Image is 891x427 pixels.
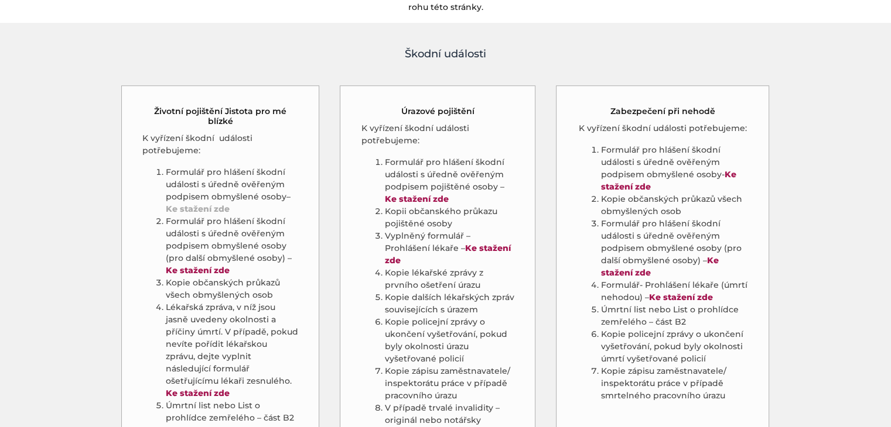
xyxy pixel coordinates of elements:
[384,205,514,230] li: Kopii občanského průkazu pojištěné osoby
[142,132,299,157] p: K vyřízení škodní události potřebujeme:
[121,46,771,62] h4: Škodní události
[384,230,514,267] li: Vyplněný formulář – Prohlášení lékaře –
[600,279,748,304] li: Formulář- Prohlášení lékaře (úmrtí nehodou) –
[600,218,748,279] li: Formulář pro hlášení škodní události s úředně ověřeným podpisem obmyšlené osoby (pro další obmyšl...
[577,122,748,135] p: K vyřízení škodní události potřebujeme:
[600,304,748,328] li: Úmrtní list nebo List o prohlídce zemřelého – část B2
[401,106,474,116] h5: Úrazové pojištění
[142,106,299,126] h5: Životní pojištění Jistota pro mé blízké
[600,365,748,402] li: Kopie zápisu zaměstnavatele/ inspektorátu práce v případě smrtelného pracovního úrazu
[600,255,718,278] a: Ke stažení zde
[361,122,514,147] p: K vyřízení škodní události potřebujeme:
[600,169,736,192] a: Ke stažení zde
[600,144,748,193] li: Formulář pro hlášení škodní události s úředně ověřeným podpisem obmyšlené osoby-
[384,243,510,266] a: Ke stažení zde
[600,328,748,365] li: Kopie policejní zprávy o ukončení vyšetřování, pokud byly okolnosti úmrtí vyšetřované policií
[166,301,299,400] li: Lékařská zpráva, v níž jsou jasně uvedeny okolnosti a příčiny úmrtí. V případě, pokud nevíte poří...
[384,365,514,402] li: Kopie zápisu zaměstnavatele/ inspektorátu práce v případě pracovního úrazu
[384,156,514,205] li: Formulář pro hlášení škodní události s úředně ověřeným podpisem pojištěné osoby –
[166,400,299,424] li: Úmrtní list nebo List o prohlídce zemřelého – část B2
[166,215,299,277] li: Formulář pro hlášení škodní události s úředně ověřeným podpisem obmyšlené osoby (pro další obmyšl...
[166,204,230,214] a: Ke stažení zde
[648,292,712,302] a: Ke stažení zde
[600,193,748,218] li: Kopie občanských průkazů všech obmyšlených osob
[166,388,230,398] a: Ke stažení zde
[166,265,230,276] a: Ke stažení zde
[384,316,514,365] li: Kopie policejní zprávy o ukončení vyšetřování, pokud byly okolnosti úrazu vyšetřované policií
[384,291,514,316] li: Kopie dalších lékařských zpráv souvisejících s úrazem
[166,166,299,215] li: Formulář pro hlášení škodní události s úředně ověřeným podpisem obmyšlené osoby–
[610,106,715,116] h5: Zabezpečení při nehodě
[166,277,299,301] li: Kopie občanských průkazů všech obmyšlených osob
[384,267,514,291] li: Kopie lékařské zprávy z prvního ošetření úrazu
[384,194,448,204] a: Ke stažení zde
